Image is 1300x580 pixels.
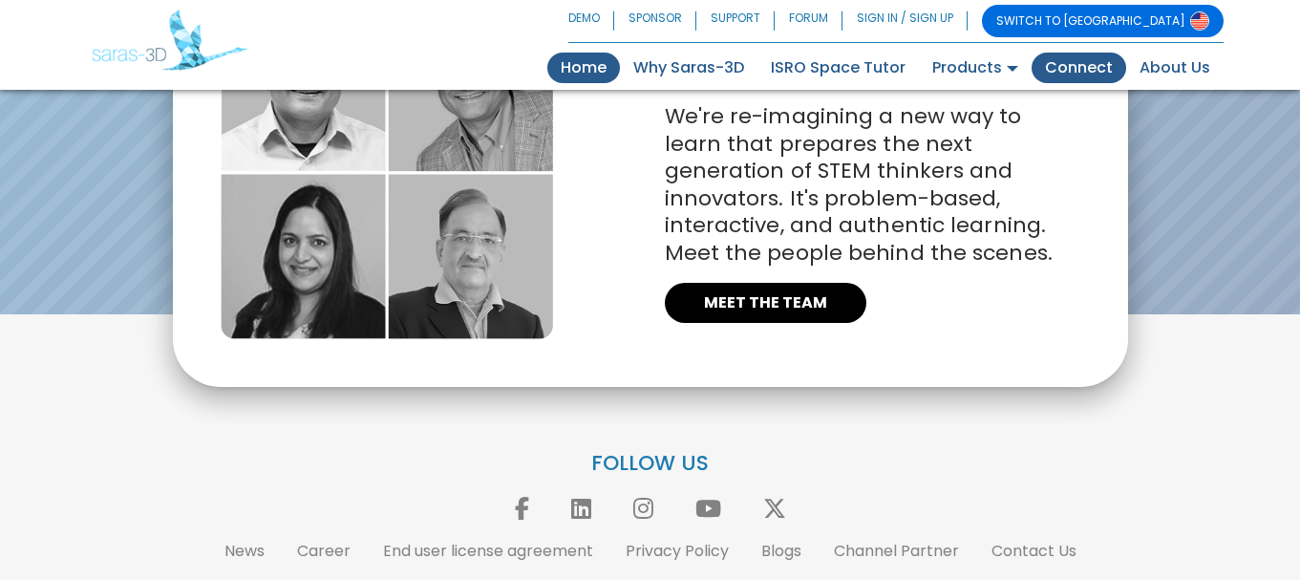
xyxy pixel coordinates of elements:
img: Saras 3D [92,10,247,71]
a: SPONSOR [614,5,696,37]
img: meet the team [221,7,553,339]
a: SIGN IN / SIGN UP [842,5,968,37]
a: Products [919,53,1032,83]
a: News [224,540,265,562]
a: SWITCH TO [GEOGRAPHIC_DATA] [982,5,1224,37]
a: About Us [1126,53,1224,83]
a: FORUM [775,5,842,37]
a: Blogs [761,540,801,562]
a: MEET THE TEAM [665,283,866,323]
a: Home [547,53,620,83]
img: Switch to USA [1190,11,1209,31]
a: End user license agreement [383,540,593,562]
a: Why Saras-3D [620,53,757,83]
a: DEMO [568,5,614,37]
a: ISRO Space Tutor [757,53,919,83]
span: We're re-imagining a new way to learn that prepares the next generation of STEM thinkers and inno... [665,101,1053,268]
a: Privacy Policy [626,540,729,562]
a: Contact Us [991,540,1076,562]
a: SUPPORT [696,5,775,37]
a: Career [297,540,351,562]
a: Channel Partner [834,540,959,562]
p: FOLLOW US [92,450,1209,478]
a: Connect [1032,53,1126,83]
